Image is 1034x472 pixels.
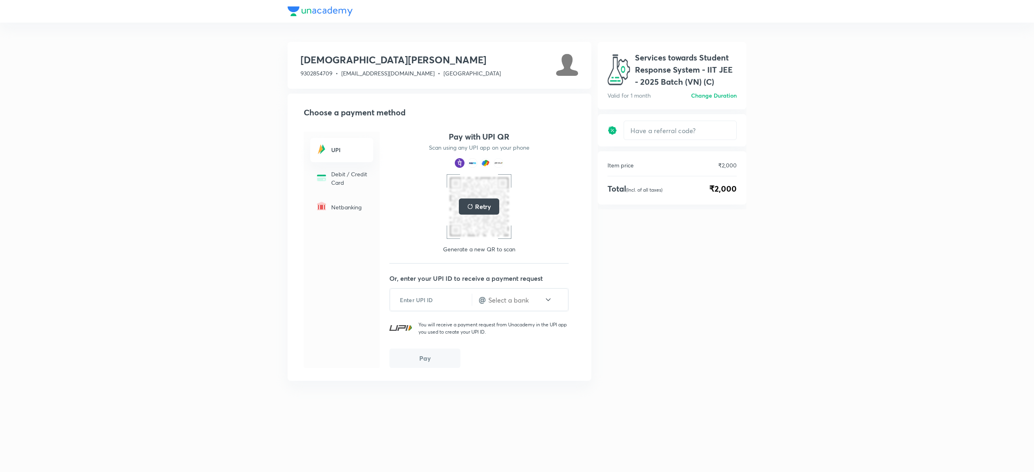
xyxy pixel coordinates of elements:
img: payment method [455,158,464,168]
span: 9302854709 [301,69,332,77]
img: - [315,143,328,156]
h1: Services towards Student Response System - IIT JEE - 2025 Batch (VN) (C) [635,52,737,88]
input: Select a bank [488,295,544,305]
h3: [DEMOGRAPHIC_DATA][PERSON_NAME] [301,53,501,66]
img: avatar [607,52,630,88]
img: - [315,200,328,213]
h4: @ [479,294,486,306]
p: Or, enter your UPI ID to receive a payment request [389,274,578,283]
span: • [438,69,440,77]
span: ₹2,000 [709,183,737,195]
button: Pay [389,349,460,368]
h6: UPI [331,146,368,154]
h6: Change Duration [691,91,737,100]
span: [EMAIL_ADDRESS][DOMAIN_NAME] [341,69,435,77]
img: payment method [468,158,477,168]
img: Avatar [556,53,578,76]
span: • [336,69,338,77]
h4: Pay with UPI QR [449,132,509,142]
p: Item price [607,161,634,169]
img: UPI [389,325,412,331]
p: Valid for 1 month [607,91,651,100]
h5: Retry [475,202,492,211]
p: (Incl. of all taxes) [626,187,662,193]
img: discount [607,125,617,135]
p: Netbanking [331,203,368,211]
p: Scan using any UPI app on your phone [429,144,530,152]
p: Debit / Credit Card [331,170,368,187]
img: payment method [494,158,503,168]
p: ₹2,000 [718,161,737,169]
p: Generate a new QR to scan [443,245,515,253]
img: payment method [481,158,490,168]
h2: Choose a payment method [304,107,578,119]
input: Have a referral code? [624,121,736,140]
img: - [315,171,328,184]
input: Enter UPI ID [390,290,472,310]
p: You will receive a payment request from Unacademy in the UPI app you used to create your UPI ID. [418,321,569,336]
span: [GEOGRAPHIC_DATA] [443,69,501,77]
h4: Total [607,183,662,195]
img: loading.. [467,203,473,210]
